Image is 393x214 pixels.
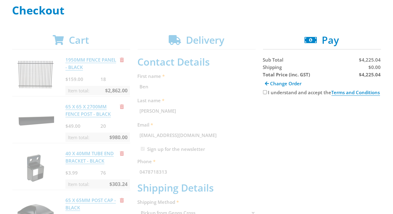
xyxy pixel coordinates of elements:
h1: Checkout [12,4,381,17]
label: I understand and accept the [268,89,380,95]
strong: Total Price (inc. GST) [263,71,310,78]
span: Pay [322,33,339,46]
a: Terms and Conditions [332,89,380,96]
input: Please accept the terms and conditions. [263,90,267,94]
strong: $4,225.04 [359,71,381,78]
span: $0.00 [368,64,381,70]
span: Shipping [263,64,282,70]
span: $4,225.04 [359,57,381,63]
span: Change Order [270,80,302,87]
a: Change Order [263,78,304,89]
span: Sub Total [263,57,284,63]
